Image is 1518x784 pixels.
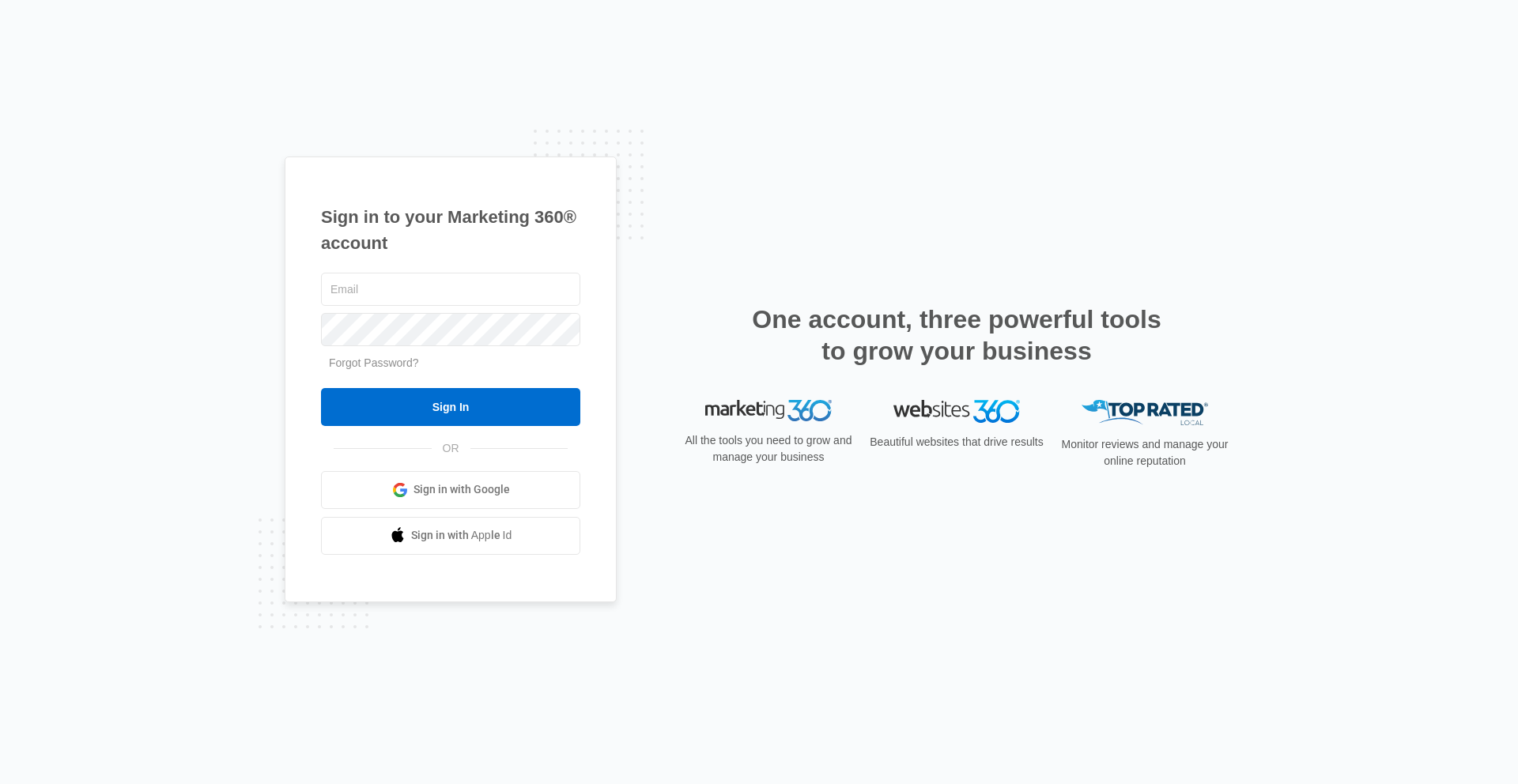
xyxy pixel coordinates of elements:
[705,400,832,422] img: Marketing 360
[680,432,857,465] p: All the tools you need to grow and manage your business
[321,388,580,426] input: Sign In
[329,356,419,369] a: Forgot Password?
[411,527,512,544] span: Sign in with Apple Id
[1056,436,1233,469] p: Monitor reviews and manage your online reputation
[432,440,470,457] span: OR
[321,471,580,509] a: Sign in with Google
[1082,400,1208,426] img: Top Rated Local
[321,517,580,555] a: Sign in with Apple Id
[321,273,580,306] input: Email
[893,400,1020,423] img: Websites 360
[868,434,1045,450] p: Beautiful websites that drive results
[413,481,510,498] span: Sign in with Google
[321,204,580,256] h1: Sign in to your Marketing 360® account
[747,303,1166,367] h2: One account, three powerful tools to grow your business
